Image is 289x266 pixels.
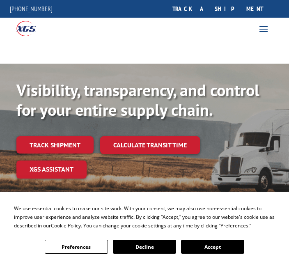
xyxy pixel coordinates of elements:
[16,136,94,154] a: Track shipment
[51,222,81,229] span: Cookie Policy
[16,79,259,120] b: Visibility, transparency, and control for your entire supply chain.
[10,5,53,13] a: [PHONE_NUMBER]
[100,136,200,154] a: Calculate transit time
[181,240,244,254] button: Accept
[45,240,108,254] button: Preferences
[14,204,275,230] div: We use essential cookies to make our site work. With your consent, we may also use non-essential ...
[113,240,176,254] button: Decline
[220,222,248,229] span: Preferences
[16,161,87,178] a: XGS ASSISTANT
